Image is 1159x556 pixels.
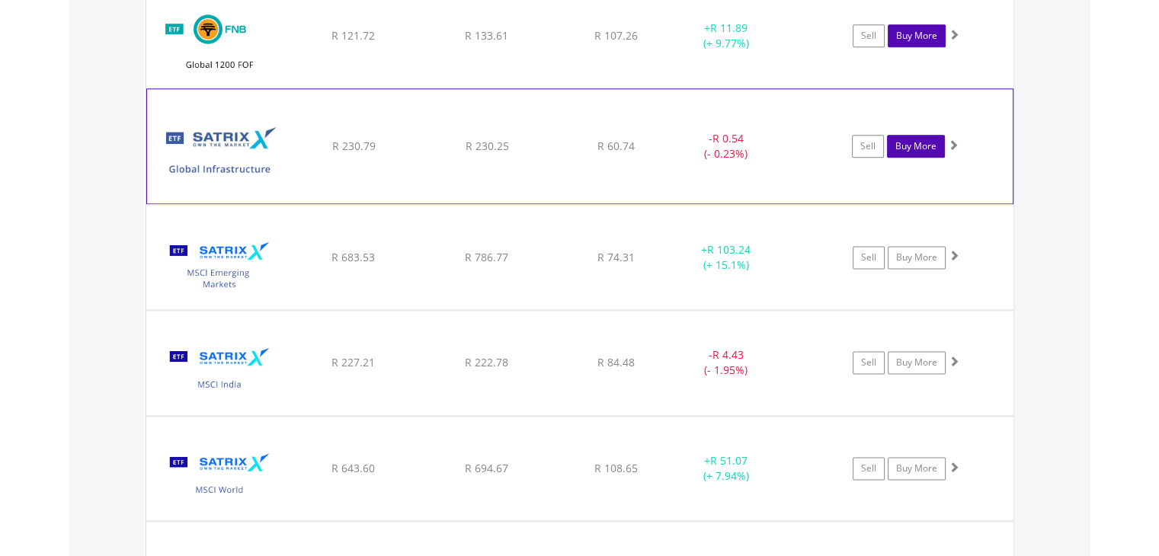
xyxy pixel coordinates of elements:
span: R 107.26 [594,28,638,43]
span: R 222.78 [465,355,508,369]
span: R 786.77 [465,250,508,264]
span: R 683.53 [331,250,375,264]
div: + (+ 9.77%) [669,21,784,51]
div: + (+ 15.1%) [669,242,784,273]
span: R 133.61 [465,28,508,43]
span: R 74.31 [597,250,635,264]
span: R 230.25 [465,139,508,153]
a: Buy More [887,135,945,158]
a: Buy More [888,24,946,47]
div: - (- 0.23%) [668,131,783,161]
a: Sell [853,246,885,269]
span: R 84.48 [597,355,635,369]
span: R 103.24 [707,242,751,257]
div: + (+ 7.94%) [669,453,784,484]
span: R 227.21 [331,355,375,369]
img: TFSA.STXWDM.png [154,436,285,517]
a: Sell [853,351,885,374]
span: R 108.65 [594,461,638,475]
div: - (- 1.95%) [669,347,784,378]
span: R 694.67 [465,461,508,475]
a: Buy More [888,457,946,480]
span: R 643.60 [331,461,375,475]
img: TFSA.STXEMG.png [154,224,285,305]
a: Sell [852,135,884,158]
span: R 230.79 [331,139,375,153]
a: Sell [853,24,885,47]
img: TFSA.STXIFR.png [155,108,286,200]
span: R 4.43 [712,347,744,362]
span: R 0.54 [712,131,743,145]
span: R 51.07 [710,453,748,468]
a: Buy More [888,246,946,269]
img: TFSA.STXNDA.png [154,330,285,411]
span: R 60.74 [597,139,635,153]
span: R 11.89 [710,21,748,35]
a: Sell [853,457,885,480]
a: Buy More [888,351,946,374]
span: R 121.72 [331,28,375,43]
img: TFSA.FNBEQF.png [154,2,285,84]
